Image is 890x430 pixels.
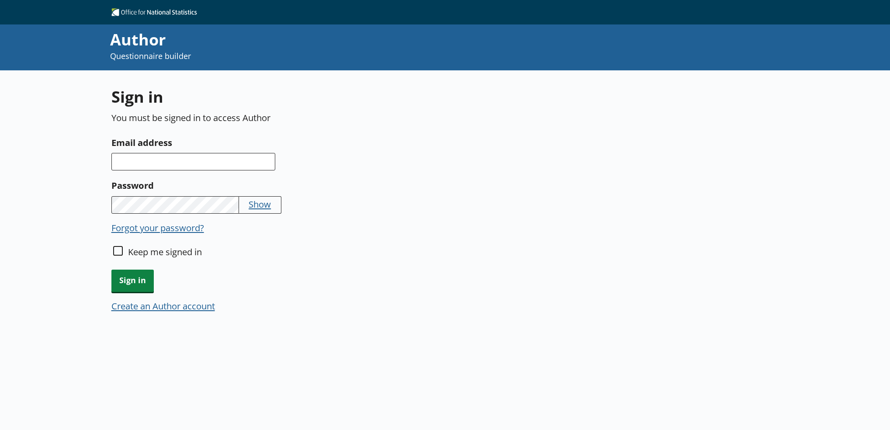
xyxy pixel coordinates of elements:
[111,86,550,107] h1: Sign in
[249,198,271,210] button: Show
[111,270,154,292] button: Sign in
[110,29,599,51] div: Author
[128,246,202,258] label: Keep me signed in
[111,222,204,234] button: Forgot your password?
[111,178,550,192] label: Password
[110,51,599,62] p: Questionnaire builder
[111,300,215,312] button: Create an Author account
[111,111,550,124] p: You must be signed in to access Author
[111,135,550,149] label: Email address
